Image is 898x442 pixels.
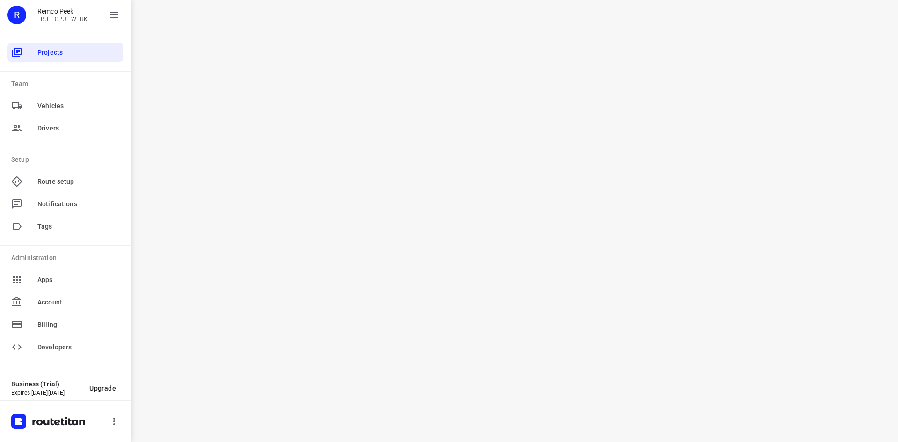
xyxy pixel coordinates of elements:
div: Route setup [7,172,123,191]
p: FRUIT OP JE WERK [37,16,87,22]
span: Route setup [37,177,120,187]
p: Team [11,79,123,89]
p: Business (Trial) [11,380,82,388]
span: Vehicles [37,101,120,111]
div: Apps [7,270,123,289]
span: Drivers [37,123,120,133]
span: Notifications [37,199,120,209]
div: R [7,6,26,24]
span: Projects [37,48,120,58]
div: Notifications [7,195,123,213]
span: Account [37,297,120,307]
div: Vehicles [7,96,123,115]
div: Tags [7,217,123,236]
span: Tags [37,222,120,232]
span: Apps [37,275,120,285]
span: Billing [37,320,120,330]
p: Remco Peek [37,7,87,15]
span: Developers [37,342,120,352]
p: Administration [11,253,123,263]
div: Billing [7,315,123,334]
p: Setup [11,155,123,165]
div: Drivers [7,119,123,138]
button: Upgrade [82,380,123,397]
div: Account [7,293,123,312]
div: Projects [7,43,123,62]
div: Developers [7,338,123,356]
span: Upgrade [89,384,116,392]
p: Expires [DATE][DATE] [11,390,82,396]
